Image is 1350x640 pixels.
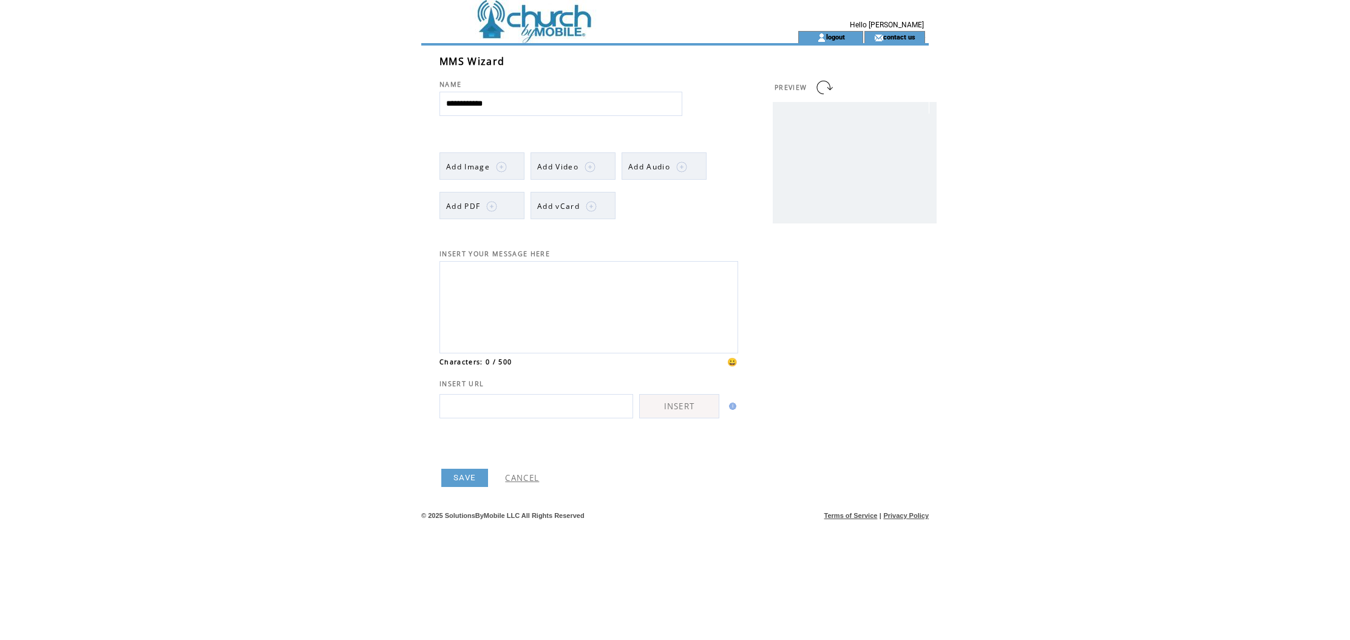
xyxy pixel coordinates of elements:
span: PREVIEW [775,83,807,92]
img: plus.png [586,201,597,212]
span: INSERT YOUR MESSAGE HERE [439,250,550,258]
img: plus.png [496,162,507,172]
img: plus.png [676,162,687,172]
a: Add PDF [439,192,524,219]
a: Add Audio [622,152,707,180]
span: Add Video [537,162,578,172]
span: | [880,512,881,519]
img: help.gif [725,403,736,410]
img: account_icon.gif [817,33,826,43]
span: 😀 [727,356,738,367]
a: Add vCard [531,192,616,219]
a: contact us [883,33,915,41]
a: Add Video [531,152,616,180]
span: Hello [PERSON_NAME] [850,21,924,29]
a: Privacy Policy [883,512,929,519]
span: Characters: 0 / 500 [439,358,512,366]
a: SAVE [441,469,488,487]
span: © 2025 SolutionsByMobile LLC All Rights Reserved [421,512,585,519]
span: Add PDF [446,201,480,211]
a: Terms of Service [824,512,878,519]
a: Add Image [439,152,524,180]
img: plus.png [585,162,595,172]
span: MMS Wizard [439,55,504,68]
a: INSERT [639,394,719,418]
span: NAME [439,80,461,89]
img: plus.png [486,201,497,212]
span: Add vCard [537,201,580,211]
span: INSERT URL [439,380,484,388]
img: contact_us_icon.gif [874,33,883,43]
span: Add Audio [628,162,670,172]
a: logout [826,33,845,41]
span: Add Image [446,162,490,172]
a: CANCEL [505,472,539,483]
